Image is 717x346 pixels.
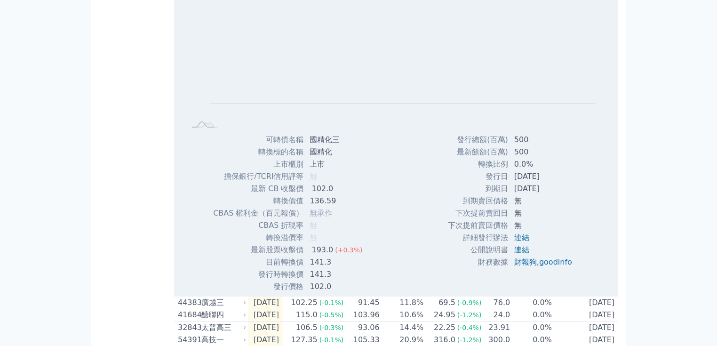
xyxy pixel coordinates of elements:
td: 無 [509,195,580,207]
td: 國精化三 [304,134,370,146]
td: 500 [509,146,580,158]
td: 上市 [304,158,370,170]
span: (-0.9%) [457,299,482,306]
td: [DATE] [552,309,618,322]
td: 無 [509,207,580,219]
td: 500 [509,134,580,146]
span: 無 [310,172,317,181]
a: 財報狗 [514,257,537,266]
td: 91.45 [344,297,380,309]
span: (-1.2%) [457,311,482,319]
td: 136.59 [304,195,370,207]
td: 擔保銀行/TCRI信用評等 [213,170,304,183]
td: 105.33 [344,334,380,346]
td: 0.0% [510,334,552,346]
div: 醣聯四 [201,309,244,321]
td: 141.3 [304,268,370,281]
td: [DATE] [509,183,580,195]
td: 0.0% [510,309,552,322]
td: 到期賣回價格 [447,195,509,207]
td: 公開說明書 [447,244,509,256]
span: 無 [310,221,317,230]
div: 22.25 [432,322,457,333]
td: 下次提前賣回價格 [447,219,509,232]
td: 76.0 [482,297,510,309]
td: 目前轉換價 [213,256,304,268]
span: (-0.4%) [457,324,482,331]
td: [DATE] [248,334,283,346]
span: 無 [310,233,317,242]
td: [DATE] [552,297,618,309]
div: 高技一 [201,334,244,346]
td: 最新 CB 收盤價 [213,183,304,195]
td: 財務數據 [447,256,509,268]
div: 54391 [178,334,199,346]
div: 24.95 [432,309,457,321]
td: 0.0% [510,322,552,334]
td: 上市櫃別 [213,158,304,170]
td: 詳細發行辦法 [447,232,509,244]
td: 10.6% [380,309,424,322]
td: 無 [509,219,580,232]
td: 轉換標的名稱 [213,146,304,158]
td: 103.96 [344,309,380,322]
td: 11.8% [380,297,424,309]
div: 41684 [178,309,199,321]
td: CBAS 折現率 [213,219,304,232]
div: 69.5 [437,297,457,308]
a: 連結 [514,245,529,254]
td: 發行時轉換價 [213,268,304,281]
td: [DATE] [509,170,580,183]
td: 最新餘額(百萬) [447,146,509,158]
a: 連結 [514,233,529,242]
td: , [509,256,580,268]
div: 127.35 [289,334,319,346]
td: [DATE] [552,334,618,346]
td: 102.0 [304,281,370,293]
div: 102.25 [289,297,319,308]
td: 發行總額(百萬) [447,134,509,146]
td: 下次提前賣回日 [447,207,509,219]
span: 無承作 [310,209,332,217]
td: 可轉債名稱 [213,134,304,146]
td: 141.3 [304,256,370,268]
td: 轉換比例 [447,158,509,170]
div: 193.0 [310,244,335,256]
div: 316.0 [432,334,457,346]
td: 14.4% [380,322,424,334]
td: 國精化 [304,146,370,158]
div: 32843 [178,322,199,333]
td: 轉換價值 [213,195,304,207]
td: 23.91 [482,322,510,334]
td: 發行價格 [213,281,304,293]
td: 轉換溢價率 [213,232,304,244]
span: (-0.1%) [319,336,344,344]
td: 0.0% [509,158,580,170]
td: 最新股票收盤價 [213,244,304,256]
div: 44383 [178,297,199,308]
td: 300.0 [482,334,510,346]
span: (+0.3%) [335,246,362,254]
span: (-1.2%) [457,336,482,344]
span: (-0.5%) [319,311,344,319]
td: 93.06 [344,322,380,334]
a: goodinfo [539,257,572,266]
div: 102.0 [310,183,335,194]
td: CBAS 權利金（百元報價） [213,207,304,219]
td: 24.0 [482,309,510,322]
td: 到期日 [447,183,509,195]
div: 太普高三 [201,322,244,333]
div: 115.0 [294,309,319,321]
td: 20.9% [380,334,424,346]
span: (-0.3%) [319,324,344,331]
td: [DATE] [248,309,283,322]
td: [DATE] [552,322,618,334]
div: 廣越三 [201,297,244,308]
td: [DATE] [248,297,283,309]
td: [DATE] [248,322,283,334]
div: 106.5 [294,322,319,333]
g: Chart [201,5,596,118]
td: 0.0% [510,297,552,309]
span: (-0.1%) [319,299,344,306]
td: 發行日 [447,170,509,183]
